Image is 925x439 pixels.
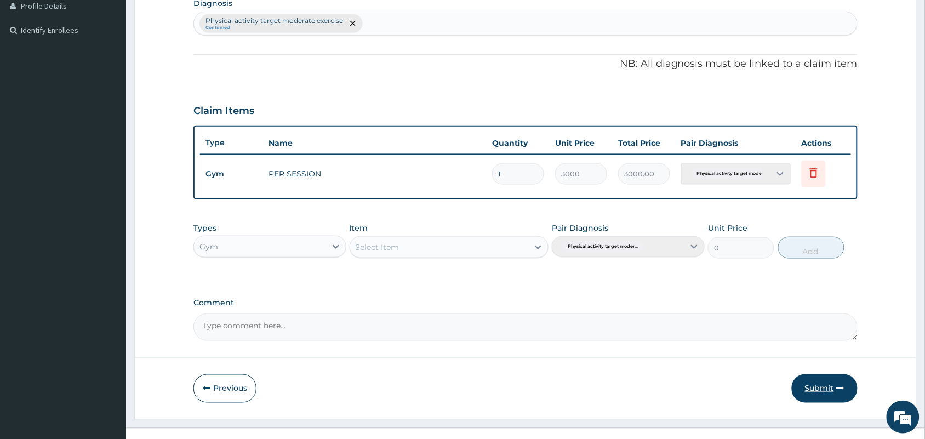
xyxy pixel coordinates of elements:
[552,223,608,233] label: Pair Diagnosis
[778,237,844,259] button: Add
[792,374,858,403] button: Submit
[193,57,858,71] p: NB: All diagnosis must be linked to a claim item
[64,138,151,249] span: We're online!
[20,55,44,82] img: d_794563401_company_1708531726252_794563401
[613,132,676,154] th: Total Price
[200,164,263,184] td: Gym
[193,105,254,117] h3: Claim Items
[356,242,399,253] div: Select Item
[263,163,487,185] td: PER SESSION
[193,298,858,307] label: Comment
[200,133,263,153] th: Type
[180,5,206,32] div: Minimize live chat window
[708,223,747,233] label: Unit Price
[57,61,184,76] div: Chat with us now
[487,132,550,154] th: Quantity
[263,132,487,154] th: Name
[550,132,613,154] th: Unit Price
[5,299,209,338] textarea: Type your message and hit 'Enter'
[796,132,851,154] th: Actions
[199,241,218,252] div: Gym
[350,223,368,233] label: Item
[193,374,256,403] button: Previous
[676,132,796,154] th: Pair Diagnosis
[193,224,216,233] label: Types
